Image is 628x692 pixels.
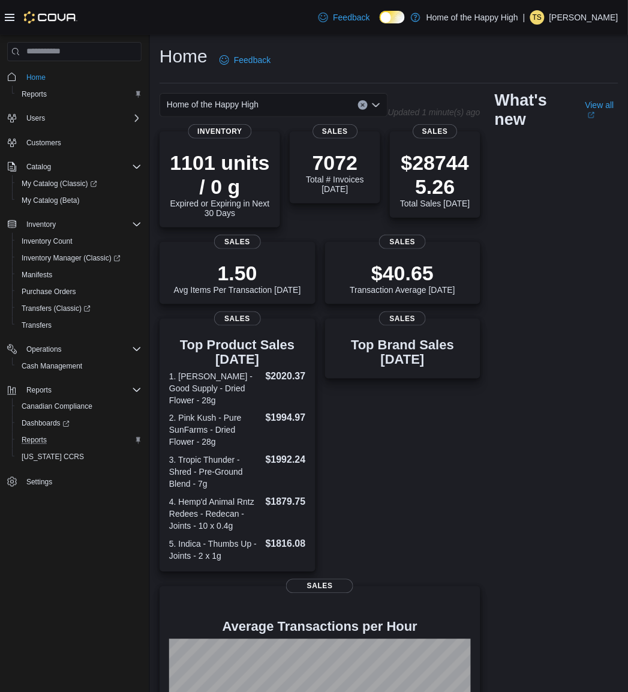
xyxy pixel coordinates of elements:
[169,496,261,532] dt: 4. Hemp'd Animal Rntz Redees - Redecan - Joints - 10 x 0.4g
[22,342,67,357] button: Operations
[26,220,56,229] span: Inventory
[17,234,77,248] a: Inventory Count
[22,160,142,174] span: Catalog
[22,135,142,150] span: Customers
[22,70,142,85] span: Home
[2,110,146,127] button: Users
[169,338,306,367] h3: Top Product Sales [DATE]
[169,620,471,634] h4: Average Transactions per Hour
[22,111,50,125] button: Users
[17,234,142,248] span: Inventory Count
[17,176,102,191] a: My Catalog (Classic)
[22,70,50,85] a: Home
[358,100,368,110] button: Clear input
[2,382,146,399] button: Reports
[12,358,146,375] button: Cash Management
[350,261,455,285] p: $40.65
[313,124,357,139] span: Sales
[26,73,46,82] span: Home
[523,10,525,25] p: |
[533,10,542,25] span: TS
[266,537,306,552] dd: $1816.08
[12,250,146,266] a: Inventory Manager (Classic)
[17,301,142,316] span: Transfers (Classic)
[380,23,380,24] span: Dark Mode
[169,151,271,199] p: 1101 units / 0 g
[12,86,146,103] button: Reports
[22,383,142,397] span: Reports
[169,454,261,490] dt: 3. Tropic Thunder - Shred - Pre-Ground Blend - 7g
[22,111,142,125] span: Users
[22,320,52,330] span: Transfers
[12,317,146,334] button: Transfers
[22,453,84,462] span: [US_STATE] CCRS
[17,433,142,448] span: Reports
[266,369,306,384] dd: $2020.37
[2,341,146,358] button: Operations
[160,44,208,68] h1: Home
[12,192,146,209] button: My Catalog (Beta)
[426,10,518,25] p: Home of the Happy High
[12,300,146,317] a: Transfers (Classic)
[17,268,142,282] span: Manifests
[266,495,306,510] dd: $1879.75
[174,261,301,285] p: 1.50
[495,91,571,129] h2: What's new
[399,151,471,199] p: $287445.26
[17,400,97,414] a: Canadian Compliance
[17,193,142,208] span: My Catalog (Beta)
[2,473,146,490] button: Settings
[549,10,618,25] p: [PERSON_NAME]
[17,450,89,465] a: [US_STATE] CCRS
[22,475,57,490] a: Settings
[379,235,426,249] span: Sales
[380,11,405,23] input: Dark Mode
[299,151,371,175] p: 7072
[17,450,142,465] span: Washington CCRS
[266,411,306,426] dd: $1994.97
[314,5,374,29] a: Feedback
[169,538,261,562] dt: 5. Indica - Thumbs Up - Joints - 2 x 1g
[399,151,471,208] div: Total Sales [DATE]
[2,68,146,86] button: Home
[22,270,52,280] span: Manifests
[22,196,80,205] span: My Catalog (Beta)
[7,64,142,522] nav: Complex example
[299,151,371,194] div: Total # Invoices [DATE]
[17,284,142,299] span: Purchase Orders
[169,370,261,406] dt: 1. [PERSON_NAME] - Good Supply - Dried Flower - 28g
[22,89,47,99] span: Reports
[17,359,142,373] span: Cash Management
[17,301,95,316] a: Transfers (Classic)
[17,433,52,448] a: Reports
[17,400,142,414] span: Canadian Compliance
[169,412,261,448] dt: 2. Pink Kush - Pure SunFarms - Dried Flower - 28g
[530,10,545,25] div: Travis Sachdeva
[585,100,618,119] a: View allExternal link
[22,436,47,445] span: Reports
[17,193,85,208] a: My Catalog (Beta)
[188,124,252,139] span: Inventory
[234,54,271,66] span: Feedback
[12,399,146,415] button: Canadian Compliance
[17,318,56,332] a: Transfers
[2,134,146,151] button: Customers
[22,287,76,296] span: Purchase Orders
[22,402,92,412] span: Canadian Compliance
[22,136,66,150] a: Customers
[24,11,77,23] img: Cova
[350,261,455,295] div: Transaction Average [DATE]
[588,112,595,119] svg: External link
[26,344,62,354] span: Operations
[17,87,142,101] span: Reports
[12,283,146,300] button: Purchase Orders
[12,266,146,283] button: Manifests
[22,179,97,188] span: My Catalog (Classic)
[12,233,146,250] button: Inventory Count
[371,100,381,110] button: Open list of options
[2,158,146,175] button: Catalog
[22,474,142,489] span: Settings
[22,361,82,371] span: Cash Management
[12,175,146,192] a: My Catalog (Classic)
[22,217,142,232] span: Inventory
